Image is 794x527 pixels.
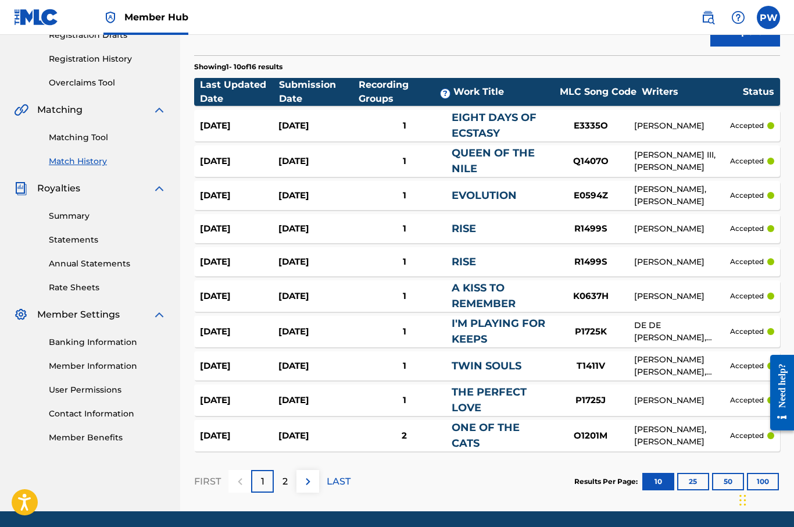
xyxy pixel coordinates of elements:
p: 2 [282,475,288,489]
div: [PERSON_NAME] [634,290,730,302]
div: 1 [357,290,452,303]
div: DE DE [PERSON_NAME], [PERSON_NAME] [634,319,730,344]
div: Writers [642,85,743,99]
a: Public Search [696,6,720,29]
a: EVOLUTION [452,189,517,202]
img: right [301,475,315,489]
img: Royalties [14,181,28,195]
a: RISE [452,222,476,235]
a: EIGHT DAYS OF ECSTASY [452,111,537,140]
div: [PERSON_NAME] [634,256,730,268]
img: MLC Logo [14,9,59,26]
button: 25 [677,473,709,490]
span: Member Hub [124,10,188,24]
p: accepted [730,257,764,267]
button: 10 [642,473,674,490]
div: [DATE] [200,359,278,373]
div: Last Updated Date [200,78,279,106]
p: accepted [730,156,764,166]
div: [DATE] [200,155,278,168]
p: accepted [730,430,764,441]
div: 1 [357,359,452,373]
p: 1 [261,475,264,489]
div: [DATE] [200,189,278,202]
div: T1411V [547,359,634,373]
p: accepted [730,120,764,131]
a: I'M PLAYING FOR KEEPS [452,317,545,346]
img: expand [152,103,166,117]
p: accepted [730,326,764,337]
div: [DATE] [200,222,278,236]
iframe: Resource Center [761,344,794,440]
a: A KISS TO REMEMBER [452,282,516,310]
a: User Permissions [49,384,166,396]
div: 1 [357,325,452,339]
div: [DATE] [200,325,278,339]
a: Contact Information [49,408,166,420]
a: Rate Sheets [49,282,166,294]
a: Statements [49,234,166,246]
div: Recording Groups [359,78,454,106]
p: accepted [730,190,764,201]
div: P1725K [547,325,634,339]
a: TWIN SOULS [452,359,521,372]
span: ? [441,89,450,98]
div: [PERSON_NAME] [PERSON_NAME], [PERSON_NAME] [634,354,730,378]
div: Submission Date [279,78,358,106]
div: 1 [357,394,452,407]
a: Registration Drafts [49,29,166,41]
div: [PERSON_NAME] [634,394,730,407]
div: R1499S [547,255,634,269]
div: R1499S [547,222,634,236]
p: accepted [730,223,764,234]
div: [DATE] [278,255,357,269]
div: 1 [357,155,452,168]
p: Results Per Page: [574,476,641,487]
a: Overclaims Tool [49,77,166,89]
div: E3335O [547,119,634,133]
div: MLC Song Code [555,85,642,99]
div: [DATE] [200,394,278,407]
div: [DATE] [200,290,278,303]
button: 50 [712,473,744,490]
img: expand [152,181,166,195]
div: Help [727,6,750,29]
div: 1 [357,119,452,133]
a: Matching Tool [49,131,166,144]
div: [DATE] [278,325,357,339]
div: User Menu [757,6,780,29]
a: Summary [49,210,166,222]
a: Match History [49,155,166,168]
div: [PERSON_NAME], [PERSON_NAME] [634,183,730,208]
div: [DATE] [200,255,278,269]
div: [DATE] [200,119,278,133]
a: Member Information [49,360,166,372]
div: [DATE] [278,189,357,202]
div: K0637H [547,290,634,303]
img: expand [152,308,166,322]
p: LAST [327,475,350,489]
div: [DATE] [278,119,357,133]
div: Status [743,85,774,99]
div: Q1407O [547,155,634,168]
a: Registration History [49,53,166,65]
div: [PERSON_NAME], [PERSON_NAME] [634,423,730,448]
p: accepted [730,361,764,371]
p: accepted [730,291,764,301]
div: [PERSON_NAME] [634,120,730,132]
div: Work Title [453,85,555,99]
div: Drag [739,483,746,518]
div: E0594Z [547,189,634,202]
div: 1 [357,255,452,269]
p: Showing 1 - 10 of 16 results [194,62,282,72]
div: [PERSON_NAME] [634,223,730,235]
p: FIRST [194,475,221,489]
iframe: Chat Widget [736,471,794,527]
div: [DATE] [278,290,357,303]
div: [DATE] [278,222,357,236]
div: [DATE] [278,155,357,168]
img: search [701,10,715,24]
